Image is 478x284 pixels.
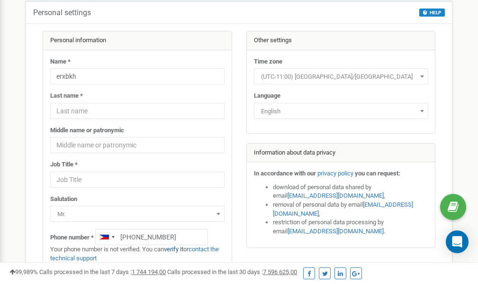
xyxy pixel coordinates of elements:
[254,57,282,66] label: Time zone
[50,172,225,188] input: Job Title
[263,268,297,275] u: 7 596 625,00
[164,246,183,253] a: verify it
[50,57,71,66] label: Name *
[254,92,280,101] label: Language
[50,245,225,263] p: Your phone number is not verified. You can or
[50,206,225,222] span: Mr.
[54,208,221,221] span: Mr.
[96,229,117,245] div: Telephone country code
[9,268,38,275] span: 99,989%
[273,201,413,217] a: [EMAIL_ADDRESS][DOMAIN_NAME]
[254,68,428,84] span: (UTC-11:00) Pacific/Midway
[273,201,428,218] li: removal of personal data by email ,
[50,137,225,153] input: Middle name or patronymic
[167,268,297,275] span: Calls processed in the last 30 days :
[247,31,435,50] div: Other settings
[95,229,208,245] input: +1-800-555-55-55
[50,92,83,101] label: Last name *
[273,218,428,236] li: restriction of personal data processing by email .
[50,160,78,169] label: Job Title *
[254,170,316,177] strong: In accordance with our
[50,233,94,242] label: Phone number *
[39,268,166,275] span: Calls processed in the last 7 days :
[33,9,91,17] h5: Personal settings
[273,183,428,201] li: download of personal data shared by email ,
[288,228,384,235] a: [EMAIL_ADDRESS][DOMAIN_NAME]
[254,103,428,119] span: English
[247,144,435,163] div: Information about data privacy
[288,192,384,199] a: [EMAIL_ADDRESS][DOMAIN_NAME]
[257,70,425,83] span: (UTC-11:00) Pacific/Midway
[317,170,353,177] a: privacy policy
[446,230,469,253] div: Open Intercom Messenger
[43,31,232,50] div: Personal information
[419,9,445,17] button: HELP
[355,170,400,177] strong: you can request:
[50,68,225,84] input: Name
[50,126,124,135] label: Middle name or patronymic
[132,268,166,275] u: 1 744 194,00
[257,105,425,118] span: English
[50,103,225,119] input: Last name
[50,246,219,262] a: contact the technical support
[50,195,77,204] label: Salutation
